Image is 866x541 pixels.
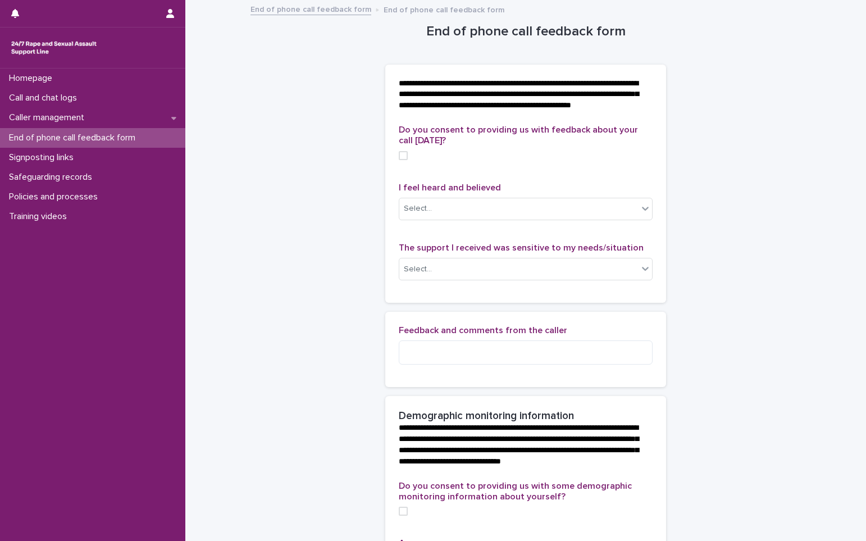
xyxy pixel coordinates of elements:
[4,112,93,123] p: Caller management
[404,263,432,275] div: Select...
[384,3,504,15] p: End of phone call feedback form
[404,203,432,215] div: Select...
[4,192,107,202] p: Policies and processes
[4,73,61,84] p: Homepage
[4,152,83,163] p: Signposting links
[399,481,632,501] span: Do you consent to providing us with some demographic monitoring information about yourself?
[250,2,371,15] a: End of phone call feedback form
[399,125,638,145] span: Do you consent to providing us with feedback about your call [DATE]?
[4,93,86,103] p: Call and chat logs
[4,172,101,183] p: Safeguarding records
[399,326,567,335] span: Feedback and comments from the caller
[9,37,99,59] img: rhQMoQhaT3yELyF149Cw
[4,211,76,222] p: Training videos
[399,410,574,422] h2: Demographic monitoring information
[4,133,144,143] p: End of phone call feedback form
[399,183,501,192] span: I feel heard and believed
[385,24,666,40] h1: End of phone call feedback form
[399,243,644,252] span: The support I received was sensitive to my needs/situation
